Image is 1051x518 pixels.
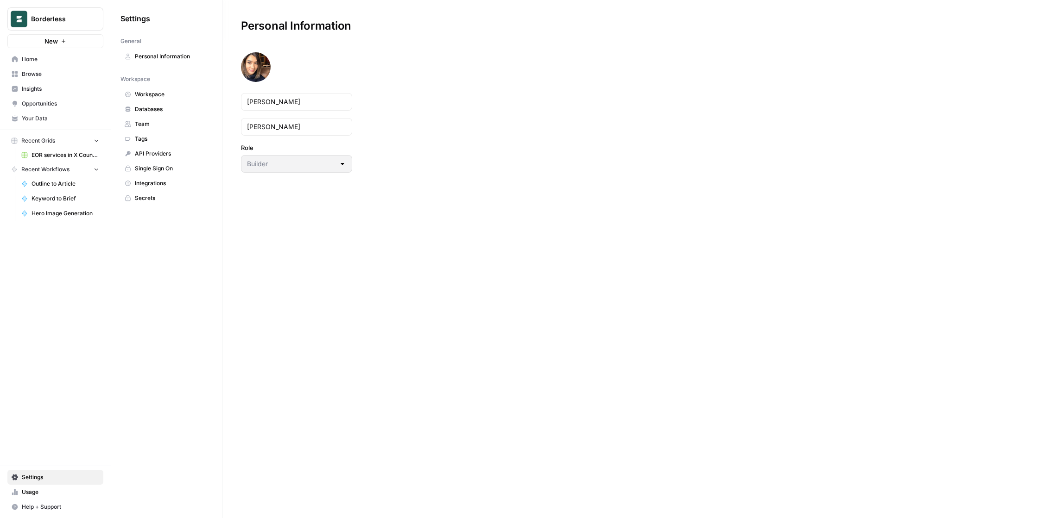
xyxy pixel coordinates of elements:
[22,70,99,78] span: Browse
[22,488,99,496] span: Usage
[135,164,209,173] span: Single Sign On
[22,100,99,108] span: Opportunities
[7,134,103,148] button: Recent Grids
[32,194,99,203] span: Keyword to Brief
[32,180,99,188] span: Outline to Article
[7,499,103,514] button: Help + Support
[120,161,213,176] a: Single Sign On
[7,81,103,96] a: Insights
[120,75,150,83] span: Workspace
[120,37,141,45] span: General
[7,67,103,81] a: Browse
[7,96,103,111] a: Opportunities
[120,13,150,24] span: Settings
[31,14,87,24] span: Borderless
[135,179,209,187] span: Integrations
[7,485,103,499] a: Usage
[22,473,99,481] span: Settings
[120,176,213,191] a: Integrations
[120,131,213,146] a: Tags
[32,151,99,159] span: EOR services in X Country
[135,150,209,158] span: API Providers
[7,34,103,48] button: New
[7,52,103,67] a: Home
[22,114,99,123] span: Your Data
[7,111,103,126] a: Your Data
[135,90,209,99] span: Workspace
[17,176,103,191] a: Outline to Article
[17,148,103,162] a: EOR services in X Country
[135,52,209,61] span: Personal Information
[135,120,209,128] span: Team
[22,503,99,511] span: Help + Support
[120,87,213,102] a: Workspace
[120,102,213,117] a: Databases
[11,11,27,27] img: Borderless Logo
[222,19,370,33] div: Personal Information
[22,85,99,93] span: Insights
[120,117,213,131] a: Team
[120,191,213,206] a: Secrets
[135,194,209,202] span: Secrets
[241,143,352,152] label: Role
[241,52,271,82] img: avatar
[44,37,58,46] span: New
[120,146,213,161] a: API Providers
[135,105,209,113] span: Databases
[22,55,99,63] span: Home
[135,135,209,143] span: Tags
[17,191,103,206] a: Keyword to Brief
[7,7,103,31] button: Workspace: Borderless
[17,206,103,221] a: Hero Image Generation
[21,165,70,174] span: Recent Workflows
[7,470,103,485] a: Settings
[21,137,55,145] span: Recent Grids
[32,209,99,218] span: Hero Image Generation
[7,162,103,176] button: Recent Workflows
[120,49,213,64] a: Personal Information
